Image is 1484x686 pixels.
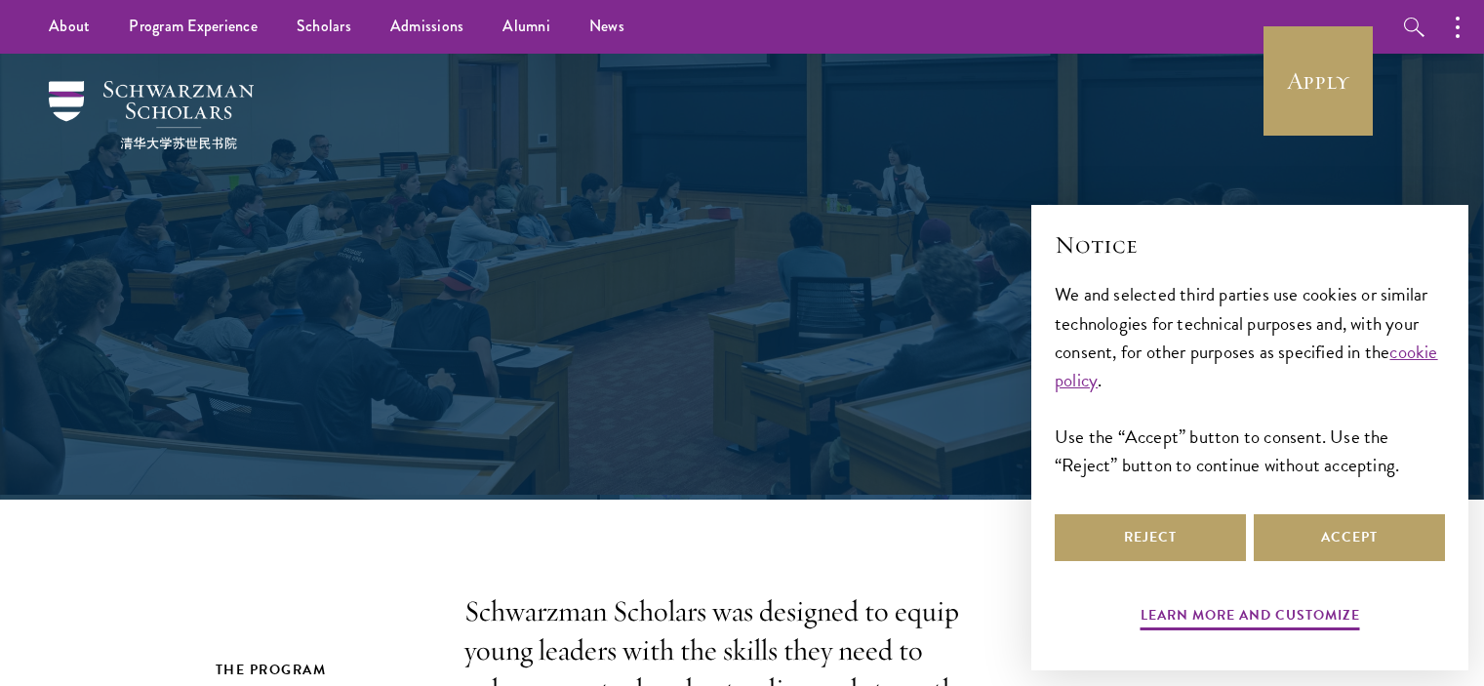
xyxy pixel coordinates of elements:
h2: The Program [216,658,425,682]
button: Learn more and customize [1141,603,1360,633]
a: Apply [1263,26,1373,136]
button: Reject [1055,514,1246,561]
h2: Notice [1055,228,1445,262]
a: cookie policy [1055,338,1438,394]
div: We and selected third parties use cookies or similar technologies for technical purposes and, wit... [1055,280,1445,478]
button: Accept [1254,514,1445,561]
img: Schwarzman Scholars [49,81,254,149]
